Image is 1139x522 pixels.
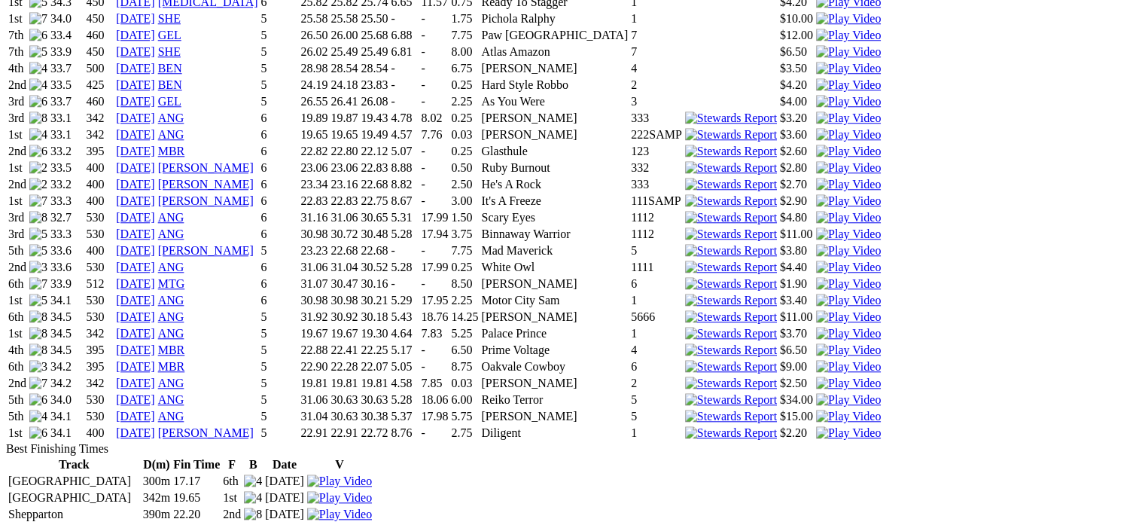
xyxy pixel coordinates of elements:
img: Stewards Report [685,128,777,142]
img: Play Video [816,327,881,340]
td: 6.75 [450,61,479,76]
td: 4 [630,61,683,76]
img: 6 [29,426,47,440]
img: Stewards Report [685,410,777,423]
img: Play Video [816,211,881,224]
td: 6.88 [390,28,419,43]
td: 28.98 [300,61,328,76]
td: 1st [8,127,27,142]
img: Stewards Report [685,426,777,440]
td: 5 [260,11,299,26]
td: 6.81 [390,44,419,60]
img: Play Video [816,277,881,291]
td: 2 [630,78,683,93]
img: Stewards Report [685,178,777,191]
a: SHE [158,12,181,25]
a: [DATE] [116,12,155,25]
td: - [420,144,449,159]
td: 3rd [8,94,27,109]
img: Play Video [816,343,881,357]
td: 5.07 [390,144,419,159]
a: [DATE] [116,377,155,389]
a: View replay [816,360,881,373]
a: Watch Replay on Watchdog [816,95,881,108]
a: View replay [816,410,881,423]
td: 123 [630,144,683,159]
a: View replay [816,145,881,157]
td: 26.41 [330,94,358,109]
a: MBR [158,360,185,373]
a: [DATE] [116,310,155,323]
td: 26.55 [300,94,328,109]
td: 0.03 [450,127,479,142]
td: 33.2 [50,144,84,159]
td: 19.65 [330,127,358,142]
img: Stewards Report [685,211,777,224]
a: Watch Replay on Watchdog [816,78,881,91]
td: 5 [260,94,299,109]
td: Glasthule [480,144,629,159]
td: 0.25 [450,78,479,93]
img: 7 [29,377,47,390]
a: [DATE] [116,128,155,141]
td: 6 [260,160,299,176]
a: [DATE] [116,29,155,41]
img: 4 [29,128,47,142]
a: [PERSON_NAME] [158,161,254,174]
a: [DATE] [116,277,155,290]
a: ANG [158,310,184,323]
a: Watch Replay on Watchdog [816,29,881,41]
td: 26.50 [300,28,328,43]
td: 33.7 [50,94,84,109]
img: Play Video [816,244,881,258]
td: 25.49 [360,44,388,60]
a: [DATE] [116,261,155,273]
img: 8 [244,508,262,521]
img: Play Video [816,410,881,423]
td: 28.54 [360,61,388,76]
a: View replay [816,277,881,290]
a: View replay [816,343,881,356]
td: 3rd [8,111,27,126]
td: 4.78 [390,111,419,126]
img: Play Video [816,95,881,108]
img: 8 [29,211,47,224]
img: Stewards Report [685,393,777,407]
a: [DATE] [116,211,155,224]
a: View replay [816,393,881,406]
img: Play Video [307,475,372,488]
img: Stewards Report [685,294,777,307]
td: 6 [260,127,299,142]
a: SHE [158,45,181,58]
td: [PERSON_NAME] [480,127,629,142]
td: - [420,94,449,109]
a: MBR [158,145,185,157]
img: Play Video [816,111,881,125]
td: 1.75 [450,11,479,26]
a: [DATE] [116,393,155,406]
td: 342 [86,127,114,142]
td: [PERSON_NAME] [480,111,629,126]
td: - [420,28,449,43]
td: Paw [GEOGRAPHIC_DATA] [480,28,629,43]
a: [DATE] [116,227,155,240]
td: 333 [630,111,683,126]
td: 23.06 [330,160,358,176]
td: 33.5 [50,160,84,176]
img: 6 [29,145,47,158]
td: $2.60 [779,144,814,159]
img: Stewards Report [685,111,777,125]
td: 395 [86,144,114,159]
td: 25.50 [360,11,388,26]
td: - [420,61,449,76]
a: View replay [816,178,881,191]
a: [DATE] [116,45,155,58]
img: Stewards Report [685,194,777,208]
td: 0.25 [450,144,479,159]
td: - [390,11,419,26]
img: 8 [29,111,47,125]
td: 1st [8,160,27,176]
img: Play Video [307,491,372,505]
td: 8.02 [420,111,449,126]
img: 5 [29,294,47,307]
